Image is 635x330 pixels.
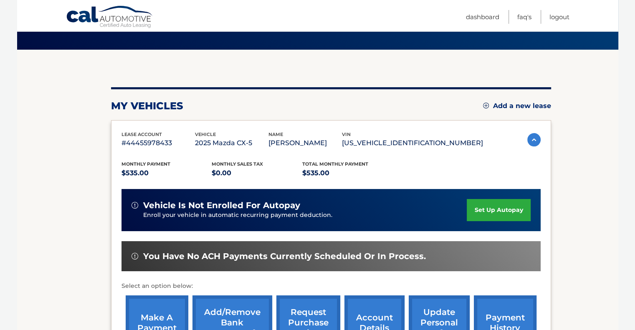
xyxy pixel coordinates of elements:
p: [PERSON_NAME] [268,137,342,149]
p: [US_VEHICLE_IDENTIFICATION_NUMBER] [342,137,483,149]
span: Monthly Payment [121,161,170,167]
p: 2025 Mazda CX-5 [195,137,268,149]
h2: my vehicles [111,100,183,112]
p: $535.00 [302,167,393,179]
a: Dashboard [466,10,499,24]
span: vin [342,131,351,137]
span: name [268,131,283,137]
span: Monthly sales Tax [212,161,263,167]
span: vehicle [195,131,216,137]
img: alert-white.svg [132,202,138,209]
p: $535.00 [121,167,212,179]
img: accordion-active.svg [527,133,541,146]
img: add.svg [483,103,489,108]
span: You have no ACH payments currently scheduled or in process. [143,251,426,262]
a: set up autopay [467,199,530,221]
span: vehicle is not enrolled for autopay [143,200,300,211]
a: FAQ's [517,10,531,24]
a: Logout [549,10,569,24]
span: Total Monthly Payment [302,161,368,167]
p: Select an option below: [121,281,541,291]
a: Cal Automotive [66,5,154,30]
p: Enroll your vehicle in automatic recurring payment deduction. [143,211,467,220]
img: alert-white.svg [132,253,138,259]
p: #44455978433 [121,137,195,149]
p: $0.00 [212,167,302,179]
span: lease account [121,131,162,137]
a: Add a new lease [483,102,551,110]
